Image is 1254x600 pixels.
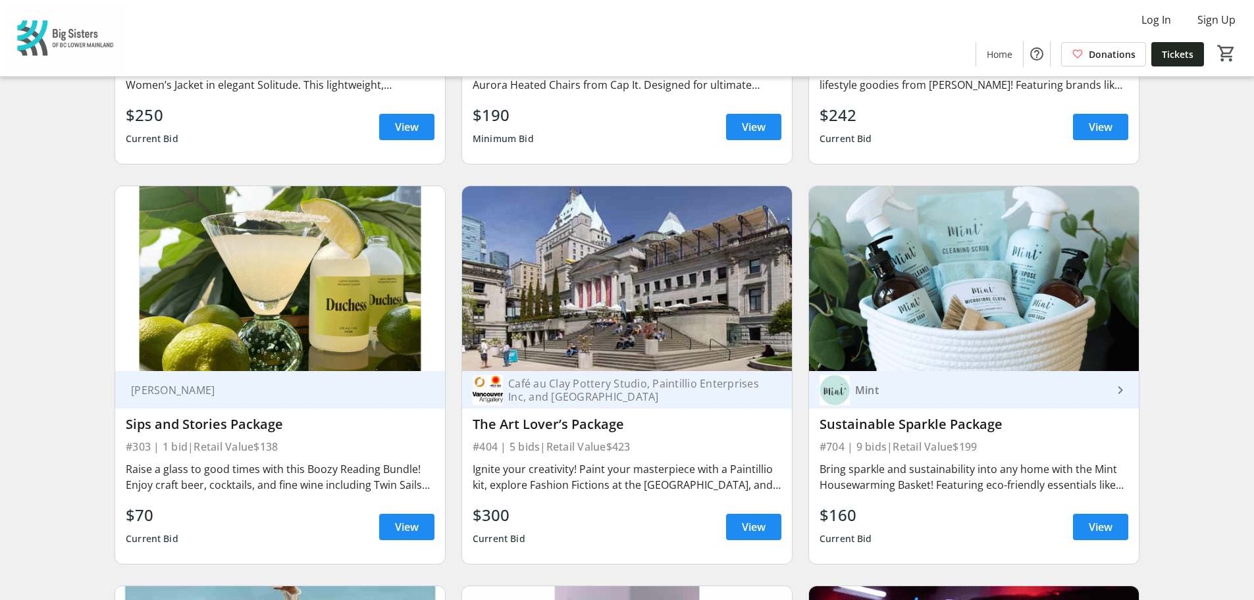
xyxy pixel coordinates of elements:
[742,519,766,535] span: View
[820,527,872,551] div: Current Bid
[473,103,534,127] div: $190
[473,416,781,432] div: The Art Lover’s Package
[1141,12,1171,28] span: Log In
[742,119,766,135] span: View
[395,119,419,135] span: View
[1089,519,1112,535] span: View
[1073,114,1128,140] a: View
[976,42,1023,66] a: Home
[473,438,781,456] div: #404 | 5 bids | Retail Value $423
[820,438,1128,456] div: #704 | 9 bids | Retail Value $199
[126,416,434,432] div: Sips and Stories Package
[395,519,419,535] span: View
[1073,514,1128,540] a: View
[1089,119,1112,135] span: View
[820,461,1128,493] div: Bring sparkle and sustainability into any home with the Mint Housewarming Basket! Featuring eco-f...
[820,127,872,151] div: Current Bid
[126,384,419,397] div: [PERSON_NAME]
[1187,9,1246,30] button: Sign Up
[1197,12,1236,28] span: Sign Up
[126,527,178,551] div: Current Bid
[473,375,503,405] img: Café au Clay Pottery Studio, Paintillio Enterprises Inc, and Vancouver Art Gallery
[820,416,1128,432] div: Sustainable Sparkle Package
[1089,47,1136,61] span: Donations
[987,47,1012,61] span: Home
[473,461,781,493] div: Ignite your creativity! Paint your masterpiece with a Paintillio kit, explore Fashion Fictions at...
[126,103,178,127] div: $250
[8,5,125,71] img: Big Sisters of BC Lower Mainland's Logo
[1112,382,1128,398] mat-icon: keyboard_arrow_right
[726,514,781,540] a: View
[473,527,525,551] div: Current Bid
[473,503,525,527] div: $300
[126,503,178,527] div: $70
[126,127,178,151] div: Current Bid
[850,384,1112,397] div: Mint
[379,514,434,540] a: View
[462,186,792,372] img: The Art Lover’s Package
[820,503,872,527] div: $160
[1061,42,1146,66] a: Donations
[503,377,766,403] div: Café au Clay Pottery Studio, Paintillio Enterprises Inc, and [GEOGRAPHIC_DATA]
[379,114,434,140] a: View
[820,103,872,127] div: $242
[126,461,434,493] div: Raise a glass to good times with this Boozy Reading Bundle! Enjoy craft beer, cocktails, and fine...
[1131,9,1182,30] button: Log In
[115,186,445,372] img: Sips and Stories Package
[473,127,534,151] div: Minimum Bid
[1162,47,1193,61] span: Tickets
[1024,41,1050,67] button: Help
[820,375,850,405] img: Mint
[1215,41,1238,65] button: Cart
[726,114,781,140] a: View
[1151,42,1204,66] a: Tickets
[809,186,1139,372] img: Sustainable Sparkle Package
[126,438,434,456] div: #303 | 1 bid | Retail Value $138
[809,371,1139,409] a: MintMint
